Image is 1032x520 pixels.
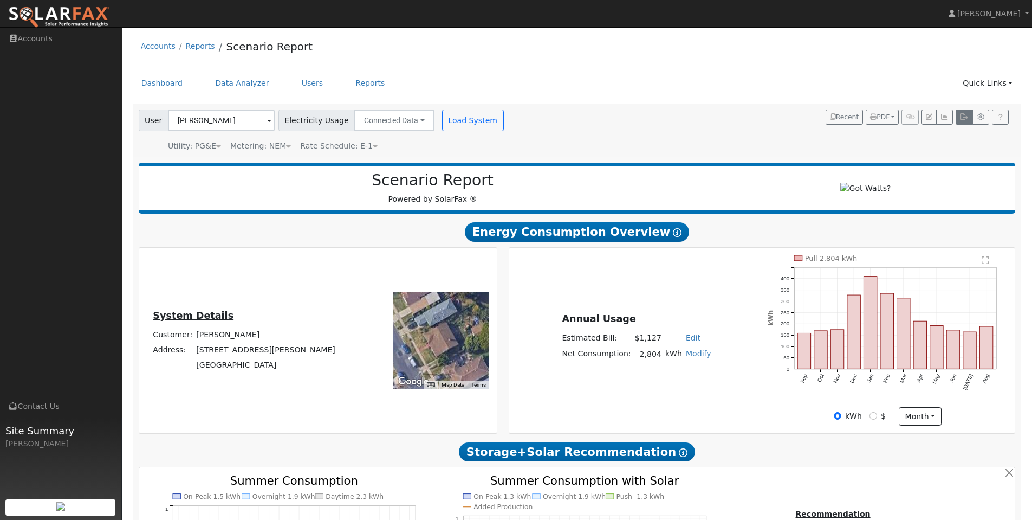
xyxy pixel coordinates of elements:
[814,331,827,369] rect: onclick=""
[781,321,790,327] text: 200
[543,493,606,500] text: Overnight 1.9 kWh
[633,331,663,346] td: $1,127
[795,510,870,518] u: Recommendation
[914,321,927,369] rect: onclick=""
[194,327,337,342] td: [PERSON_NAME]
[980,326,993,369] rect: onclick=""
[633,346,663,362] td: 2,804
[252,493,315,500] text: Overnight 1.9 kWh
[849,373,858,384] text: Dec
[869,412,877,420] input: $
[955,73,1021,93] a: Quick Links
[442,110,504,131] button: Load System
[787,366,790,372] text: 0
[141,42,176,50] a: Accounts
[465,222,689,242] span: Energy Consumption Overview
[781,298,790,304] text: 300
[947,330,960,369] rect: onclick=""
[956,110,972,125] button: Export Interval Data
[5,438,116,450] div: [PERSON_NAME]
[686,349,711,358] a: Modify
[870,113,890,121] span: PDF
[230,140,291,152] div: Metering: NEM
[992,110,1009,125] a: Help Link
[560,331,633,346] td: Estimated Bill:
[194,358,337,373] td: [GEOGRAPHIC_DATA]
[767,310,775,326] text: kWh
[881,410,886,422] label: $
[395,375,431,389] img: Google
[673,228,681,237] i: Show Help
[294,73,332,93] a: Users
[897,298,910,369] rect: onclick=""
[832,373,841,384] text: Nov
[781,287,790,293] text: 350
[278,110,355,131] span: Electricity Usage
[957,9,1021,18] span: [PERSON_NAME]
[151,327,194,342] td: Customer:
[949,373,958,383] text: Jun
[805,254,858,262] text: Pull 2,804 kWh
[194,342,337,357] td: [STREET_ADDRESS][PERSON_NAME]
[133,73,191,93] a: Dashboard
[916,373,925,383] text: Apr
[781,343,790,349] text: 100
[899,407,942,426] button: month
[150,171,716,190] h2: Scenario Report
[899,373,908,384] text: Mar
[797,333,810,369] rect: onclick=""
[354,110,434,131] button: Connected Data
[395,375,431,389] a: Open this area in Google Maps (opens a new window)
[781,332,790,338] text: 150
[300,142,378,150] span: Alias: HETOUC
[186,42,215,50] a: Reports
[781,310,790,316] text: 250
[932,373,942,385] text: May
[168,110,275,131] input: Select a User
[183,493,241,500] text: On-Peak 1.5 kWh
[663,346,684,362] td: kWh
[982,256,990,265] text: 
[686,333,700,342] a: Edit
[427,381,434,389] button: Keyboard shortcuts
[562,313,635,324] u: Annual Usage
[168,140,221,152] div: Utility: PG&E
[459,442,695,462] span: Storage+Solar Recommendation
[982,373,991,384] text: Aug
[882,373,891,384] text: Feb
[840,183,891,194] img: Got Watts?
[326,493,384,500] text: Daytime 2.3 kWh
[207,73,277,93] a: Data Analyzer
[347,73,393,93] a: Reports
[165,505,168,511] text: 1
[963,332,976,369] rect: onclick=""
[442,381,464,389] button: Map Data
[972,110,989,125] button: Settings
[560,346,633,362] td: Net Consumption:
[866,110,899,125] button: PDF
[471,382,486,388] a: Terms (opens in new tab)
[847,295,860,369] rect: onclick=""
[781,275,790,281] text: 400
[151,342,194,357] td: Address:
[799,373,809,384] text: Sep
[473,493,531,500] text: On-Peak 1.3 kWh
[864,277,877,369] rect: onclick=""
[139,110,168,131] span: User
[144,171,722,205] div: Powered by SolarFax ®
[930,326,943,369] rect: onclick=""
[831,330,844,369] rect: onclick=""
[56,502,65,511] img: retrieve
[5,423,116,438] span: Site Summary
[816,373,826,383] text: Oct
[679,448,687,457] i: Show Help
[845,410,862,422] label: kWh
[921,110,937,125] button: Edit User
[616,493,665,500] text: Push -1.3 kWh
[490,474,679,487] text: Summer Consumption with Solar
[936,110,953,125] button: Multi-Series Graph
[826,110,864,125] button: Recent
[784,355,790,361] text: 50
[834,412,841,420] input: kWh
[962,373,975,391] text: [DATE]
